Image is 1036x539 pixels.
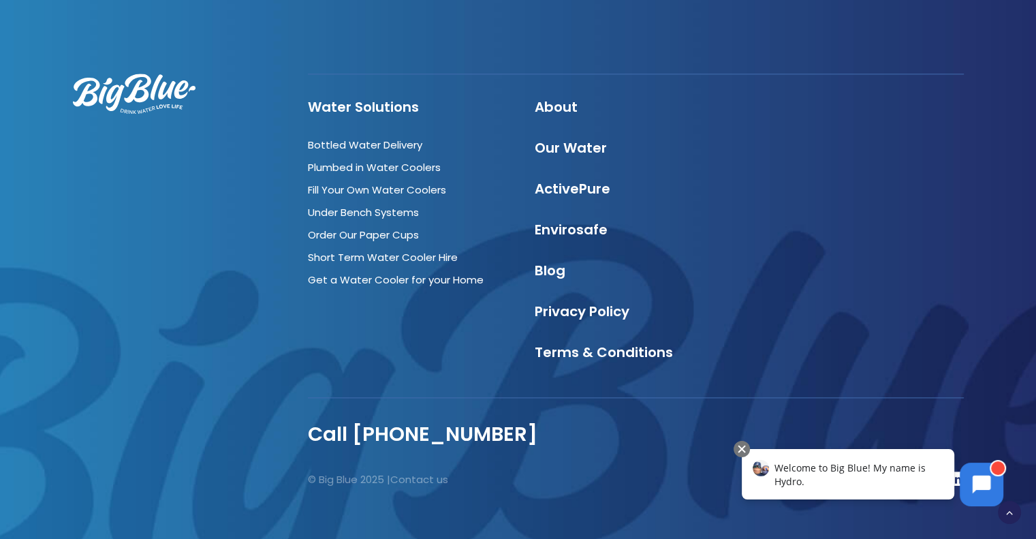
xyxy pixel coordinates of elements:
a: Under Bench Systems [308,205,419,219]
a: Bottled Water Delivery [308,138,422,152]
a: Terms & Conditions [535,343,673,362]
a: Short Term Water Cooler Hire [308,250,458,264]
h4: Water Solutions [308,99,510,115]
a: Our Water [535,138,607,157]
a: ActivePure [535,179,610,198]
a: Envirosafe [535,220,608,239]
a: Call [PHONE_NUMBER] [308,420,537,448]
a: About [535,97,578,117]
a: Plumbed in Water Coolers [308,160,441,174]
a: Fill Your Own Water Coolers [308,183,446,197]
a: Order Our Paper Cups [308,228,419,242]
iframe: Chatbot [727,438,1017,520]
a: Get a Water Cooler for your Home [308,273,484,287]
a: Contact us [390,472,448,487]
p: © Big Blue 2025 | [308,471,624,489]
a: Privacy Policy [535,302,629,321]
a: Blog [535,261,565,280]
